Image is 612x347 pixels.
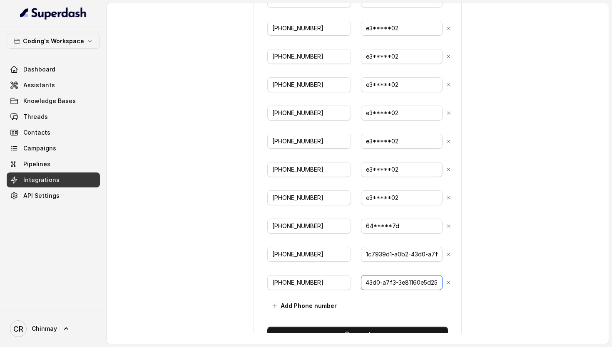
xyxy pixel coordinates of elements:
p: Coding's Workspace [23,36,84,46]
span: Dashboard [23,65,55,74]
button: Coding's Workspace [7,34,100,49]
span: Threads [23,113,48,121]
span: Knowledge Bases [23,97,76,105]
span: Assistants [23,81,55,89]
a: Integrations [7,172,100,187]
span: Campaigns [23,144,56,153]
span: Chinmay [32,325,57,333]
a: Pipelines [7,157,100,172]
img: light.svg [20,7,87,20]
a: Threads [7,109,100,124]
a: Dashboard [7,62,100,77]
a: Knowledge Bases [7,94,100,108]
button: Add Phone number [267,298,342,313]
a: Chinmay [7,317,100,340]
span: API Settings [23,192,60,200]
a: Campaigns [7,141,100,156]
a: Contacts [7,125,100,140]
a: Assistants [7,78,100,93]
text: CR [13,325,23,333]
span: Integrations [23,176,60,184]
button: Connect [267,327,448,342]
span: Pipelines [23,160,50,168]
span: Contacts [23,128,50,137]
a: API Settings [7,188,100,203]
